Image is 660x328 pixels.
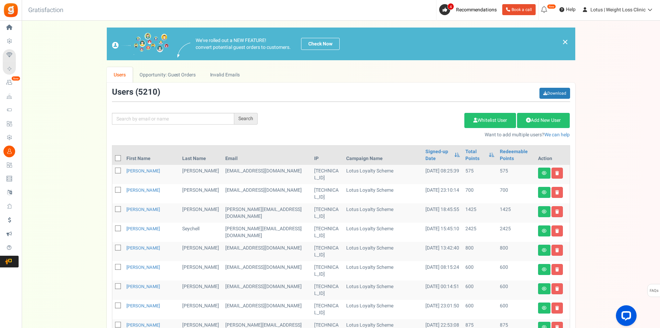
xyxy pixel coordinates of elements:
[179,261,223,281] td: [PERSON_NAME]
[423,203,463,223] td: [DATE] 18:45:55
[311,184,343,203] td: [TECHNICAL_ID]
[555,229,559,233] i: Delete user
[535,146,570,165] th: Action
[423,184,463,203] td: [DATE] 23:10:14
[223,281,311,300] td: customer
[223,165,311,184] td: customer
[138,86,157,98] span: 5210
[463,261,497,281] td: 600
[311,146,343,165] th: IP
[196,37,291,51] p: We've rolled out a NEW FEATURE! convert potential guest orders to customers.
[562,38,568,46] a: ×
[311,203,343,223] td: [TECHNICAL_ID]
[497,242,535,261] td: 800
[223,223,311,242] td: customer
[497,203,535,223] td: 1425
[343,242,423,261] td: Lotus Loyalty Scheme
[456,6,497,13] span: Recommendations
[223,184,311,203] td: [EMAIL_ADDRESS][DOMAIN_NAME]
[203,67,247,83] a: Invalid Emails
[133,67,203,83] a: Opportunity: Guest Orders
[311,242,343,261] td: [TECHNICAL_ID]
[564,6,576,13] span: Help
[112,33,169,55] img: images
[542,190,547,194] i: View details
[497,165,535,184] td: 575
[223,203,311,223] td: customer
[126,187,160,193] a: [PERSON_NAME]
[112,113,234,125] input: Search by email or name
[343,146,423,165] th: Campaign Name
[3,2,19,18] img: Gratisfaction
[126,283,160,290] a: [PERSON_NAME]
[544,131,570,138] a: We can help
[343,281,423,300] td: Lotus Loyalty Scheme
[555,171,559,175] i: Delete user
[343,203,423,223] td: Lotus Loyalty Scheme
[126,168,160,174] a: [PERSON_NAME]
[497,184,535,203] td: 700
[502,4,536,15] a: Book a call
[3,77,19,88] a: New
[500,148,532,162] a: Redeemable Points
[126,245,160,251] a: [PERSON_NAME]
[343,165,423,184] td: Lotus Loyalty Scheme
[463,203,497,223] td: 1425
[223,242,311,261] td: customer
[179,300,223,319] td: [PERSON_NAME]
[311,261,343,281] td: [TECHNICAL_ID]
[463,184,497,203] td: 700
[311,300,343,319] td: [TECHNICAL_ID]
[542,287,547,291] i: View details
[539,88,570,99] a: Download
[21,3,71,17] h3: Gratisfaction
[517,113,570,128] a: Add New User
[555,210,559,214] i: Delete user
[542,248,547,252] i: View details
[179,184,223,203] td: [PERSON_NAME]
[497,300,535,319] td: 600
[542,306,547,310] i: View details
[423,223,463,242] td: [DATE] 15:45:10
[11,76,20,81] em: New
[107,67,133,83] a: Users
[542,229,547,233] i: View details
[542,171,547,175] i: View details
[311,165,343,184] td: [TECHNICAL_ID]
[301,38,340,50] a: Check Now
[126,264,160,271] a: [PERSON_NAME]
[124,146,179,165] th: First Name
[234,113,258,125] div: Search
[555,267,559,272] i: Delete user
[268,131,570,138] p: Want to add multiple users?
[112,88,160,97] h3: Users ( )
[557,4,578,15] a: Help
[555,306,559,310] i: Delete user
[463,223,497,242] td: 2425
[590,6,646,13] span: Lotus | Weight Loss Clinic
[464,113,516,128] a: Whitelist User
[425,148,451,162] a: Signed-up Date
[463,242,497,261] td: 800
[439,4,499,15] a: 4 Recommendations
[465,148,485,162] a: Total Points
[423,242,463,261] td: [DATE] 13:42:40
[423,165,463,184] td: [DATE] 08:25:39
[463,281,497,300] td: 600
[179,165,223,184] td: [PERSON_NAME]
[542,267,547,272] i: View details
[497,281,535,300] td: 600
[423,261,463,281] td: [DATE] 08:15:24
[343,261,423,281] td: Lotus Loyalty Scheme
[463,300,497,319] td: 600
[497,223,535,242] td: 2425
[179,223,223,242] td: Seychell
[223,146,311,165] th: Email
[423,281,463,300] td: [DATE] 00:14:51
[311,281,343,300] td: [TECHNICAL_ID]
[343,223,423,242] td: Lotus Loyalty Scheme
[311,223,343,242] td: [TECHNICAL_ID]
[179,242,223,261] td: [PERSON_NAME]
[555,287,559,291] i: Delete user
